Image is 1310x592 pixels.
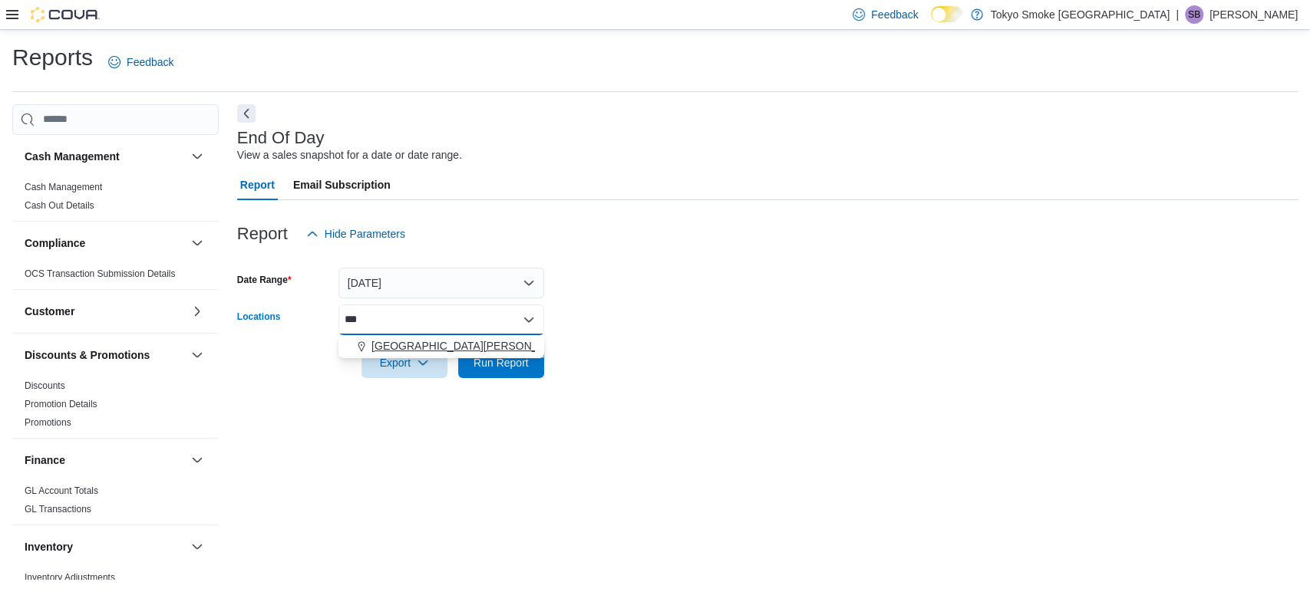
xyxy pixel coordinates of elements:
span: Export [371,347,438,378]
label: Date Range [237,274,292,286]
button: Cash Management [25,149,185,164]
div: View a sales snapshot for a date or date range. [237,147,462,163]
h3: Cash Management [25,149,120,164]
span: Discounts [25,380,65,392]
span: Feedback [871,7,918,22]
p: [PERSON_NAME] [1209,5,1298,24]
a: Cash Out Details [25,200,94,211]
button: Finance [188,451,206,469]
h3: End Of Day [237,129,325,147]
h3: Finance [25,452,65,468]
div: Compliance [12,265,219,289]
a: Discounts [25,380,65,391]
button: Discounts & Promotions [188,346,206,364]
span: Dark Mode [931,22,932,23]
span: Cash Management [25,181,102,193]
a: Promotion Details [25,399,97,409]
button: Compliance [188,234,206,252]
button: [GEOGRAPHIC_DATA][PERSON_NAME] [338,335,544,357]
span: Cash Out Details [25,199,94,212]
h3: Compliance [25,235,85,251]
div: Choose from the following options [338,335,544,357]
button: Customer [188,302,206,321]
span: Promotion Details [25,398,97,410]
button: Compliance [25,235,185,251]
p: | [1176,5,1179,24]
div: Cash Management [12,178,219,221]
button: Export [361,347,447,378]
button: Close list of options [523,314,535,326]
a: GL Account Totals [25,485,98,496]
a: Inventory Adjustments [25,572,115,583]
button: Cash Management [188,147,206,166]
button: Run Report [458,347,544,378]
a: Feedback [102,47,180,77]
p: Tokyo Smoke [GEOGRAPHIC_DATA] [991,5,1170,24]
button: Discounts & Promotions [25,347,185,363]
span: Hide Parameters [325,226,405,242]
input: Dark Mode [931,6,963,22]
span: SB [1188,5,1200,24]
h3: Discounts & Promotions [25,347,150,363]
button: Inventory [188,538,206,556]
button: Next [237,104,256,123]
label: Locations [237,311,281,323]
img: Cova [31,7,100,22]
button: Inventory [25,539,185,554]
h3: Customer [25,304,74,319]
span: OCS Transaction Submission Details [25,268,176,280]
span: [GEOGRAPHIC_DATA][PERSON_NAME] [371,338,572,354]
div: Discounts & Promotions [12,377,219,438]
span: Promotions [25,416,71,429]
a: GL Transactions [25,504,91,515]
h3: Inventory [25,539,73,554]
span: GL Transactions [25,503,91,515]
a: OCS Transaction Submission Details [25,268,176,279]
button: Finance [25,452,185,468]
div: Finance [12,482,219,525]
h3: Report [237,225,288,243]
button: Hide Parameters [300,219,411,249]
a: Promotions [25,417,71,428]
span: Feedback [127,54,173,70]
span: Report [240,169,275,200]
a: Cash Management [25,182,102,192]
button: Customer [25,304,185,319]
button: [DATE] [338,268,544,298]
span: GL Account Totals [25,485,98,497]
span: Inventory Adjustments [25,571,115,584]
div: Snehal Biswas [1185,5,1203,24]
span: Run Report [474,355,529,370]
h1: Reports [12,42,93,73]
span: Email Subscription [293,169,391,200]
